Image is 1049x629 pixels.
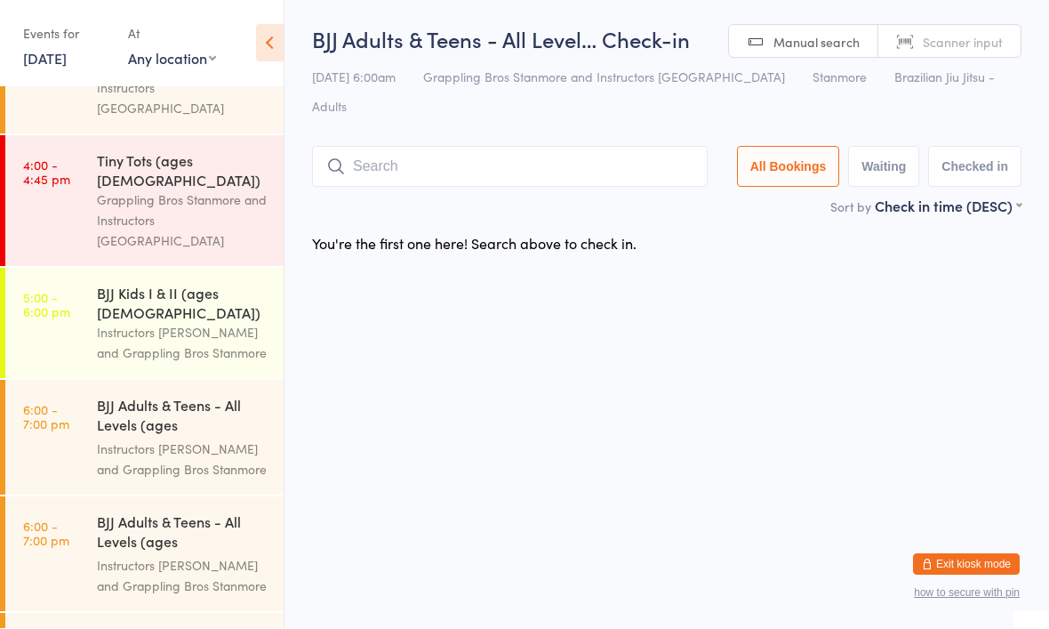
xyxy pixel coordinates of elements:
[423,69,785,86] span: Grappling Bros Stanmore and Instructors [GEOGRAPHIC_DATA]
[23,49,67,69] a: [DATE]
[23,520,69,548] time: 6:00 - 7:00 pm
[97,151,268,190] div: Tiny Tots (ages [DEMOGRAPHIC_DATA])
[23,158,70,187] time: 4:00 - 4:45 pm
[97,58,268,119] div: Grappling Bros Stanmore and Instructors [GEOGRAPHIC_DATA]
[97,284,268,323] div: BJJ Kids I & II (ages [DEMOGRAPHIC_DATA])
[23,20,110,49] div: Events for
[312,25,1021,54] h2: BJJ Adults & Teens - All Level… Check-in
[97,323,268,364] div: Instructors [PERSON_NAME] and Grappling Bros Stanmore
[875,197,1021,216] div: Check in time (DESC)
[848,147,919,188] button: Waiting
[5,136,284,267] a: 4:00 -4:45 pmTiny Tots (ages [DEMOGRAPHIC_DATA])Grappling Bros Stanmore and Instructors [GEOGRAPH...
[97,396,268,439] div: BJJ Adults & Teens - All Levels (ages [DEMOGRAPHIC_DATA]+)
[923,34,1003,52] span: Scanner input
[813,69,867,86] span: Stanmore
[913,554,1020,576] button: Exit kiosk mode
[128,49,216,69] div: Any location
[5,269,284,379] a: 5:00 -6:00 pmBJJ Kids I & II (ages [DEMOGRAPHIC_DATA])Instructors [PERSON_NAME] and Grappling Bro...
[928,147,1021,188] button: Checked in
[97,190,268,252] div: Grappling Bros Stanmore and Instructors [GEOGRAPHIC_DATA]
[5,497,284,612] a: 6:00 -7:00 pmBJJ Adults & Teens - All Levels (ages [DEMOGRAPHIC_DATA]+)Instructors [PERSON_NAME] ...
[23,291,70,319] time: 5:00 - 6:00 pm
[5,381,284,496] a: 6:00 -7:00 pmBJJ Adults & Teens - All Levels (ages [DEMOGRAPHIC_DATA]+)Instructors [PERSON_NAME] ...
[914,587,1020,600] button: how to secure with pin
[312,69,396,86] span: [DATE] 6:00am
[737,147,840,188] button: All Bookings
[128,20,216,49] div: At
[97,439,268,480] div: Instructors [PERSON_NAME] and Grappling Bros Stanmore
[312,147,708,188] input: Search
[23,403,69,431] time: 6:00 - 7:00 pm
[97,556,268,597] div: Instructors [PERSON_NAME] and Grappling Bros Stanmore
[97,512,268,556] div: BJJ Adults & Teens - All Levels (ages [DEMOGRAPHIC_DATA]+)
[312,234,637,254] div: You're the first one here! Search above to check in.
[830,198,871,216] label: Sort by
[773,34,860,52] span: Manual search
